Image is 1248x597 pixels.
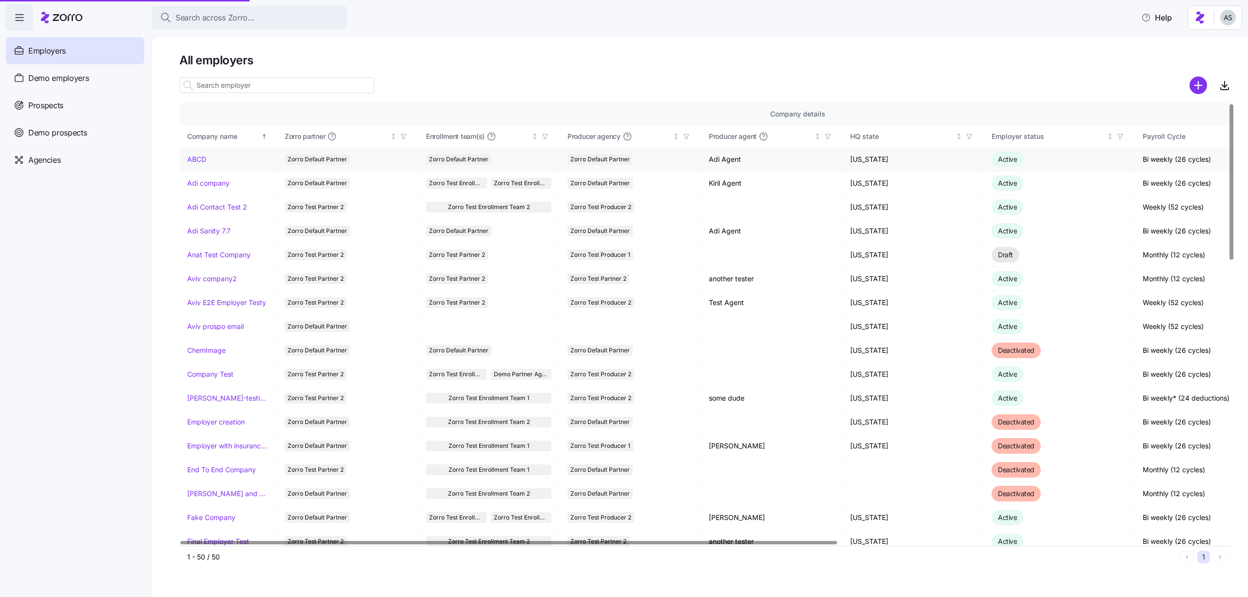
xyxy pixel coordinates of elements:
td: [PERSON_NAME] [701,506,842,530]
a: ABCD [187,154,206,164]
span: Active [998,537,1017,545]
button: Previous page [1181,551,1193,563]
span: Zorro Default Partner [570,417,630,427]
button: Next page [1214,551,1227,563]
span: Zorro Test Partner 2 [570,536,626,547]
span: Draft [998,250,1013,259]
span: Producer agent [709,132,757,141]
div: Sorted ascending [261,133,268,140]
span: Zorro Test Enrollment Team 1 [448,441,529,451]
span: Zorro Test Enrollment Team 1 [448,464,529,475]
td: [US_STATE] [842,506,984,530]
td: Kiril Agent [701,172,842,195]
span: Zorro Test Partner 2 [288,369,344,380]
th: Enrollment team(s)Not sorted [418,125,560,148]
span: Zorro Test Enrollment Team 2 [448,202,530,212]
span: Zorro Test Producer 2 [570,297,631,308]
h1: All employers [179,53,1234,68]
span: Deactivated [998,489,1034,498]
span: Deactivated [998,465,1034,474]
span: Zorro Default Partner [288,512,347,523]
td: [US_STATE] [842,434,984,458]
span: Zorro Default Partner [570,226,630,236]
span: Active [998,155,1017,163]
span: Deactivated [998,442,1034,450]
span: Zorro Test Partner 2 [288,297,344,308]
input: Search employer [179,77,374,93]
td: [US_STATE] [842,195,984,219]
span: Zorro Default Partner [288,154,347,165]
span: Zorro Test Enrollment Team 1 [494,512,549,523]
td: [US_STATE] [842,291,984,315]
td: [US_STATE] [842,363,984,386]
td: [US_STATE] [842,148,984,172]
td: Test Agent [701,291,842,315]
td: another tester [701,530,842,554]
td: [US_STATE] [842,339,984,363]
span: Zorro Test Partner 2 [429,250,485,260]
span: Zorro Test Partner 2 [288,536,344,547]
a: Adi company [187,178,230,188]
span: Zorro Test Producer 2 [570,202,631,212]
a: Demo prospects [6,119,144,146]
span: Zorro Default Partner [288,441,347,451]
span: Zorro Test Enrollment Team 2 [429,369,484,380]
span: Help [1141,12,1172,23]
span: Enrollment team(s) [426,132,485,141]
div: HQ state [850,131,954,142]
div: Company name [187,131,259,142]
span: Zorro Test Partner 2 [429,297,485,308]
span: Zorro Default Partner [570,154,630,165]
span: Zorro Default Partner [288,488,347,499]
a: [PERSON_NAME]-testing-payroll [187,393,269,403]
a: Aviv E2E Employer Testy [187,298,266,308]
td: another tester [701,267,842,291]
span: Zorro Test Producer 2 [570,369,631,380]
span: Zorro Default Partner [288,226,347,236]
button: 1 [1197,551,1210,563]
th: Employer statusNot sorted [984,125,1135,148]
span: Search across Zorro... [175,12,254,24]
span: Zorro Default Partner [570,178,630,189]
div: Employer status [992,131,1105,142]
button: Help [1133,8,1180,27]
div: Not sorted [814,133,821,140]
a: End To End Company [187,465,256,475]
th: Producer agencyNot sorted [560,125,701,148]
span: Prospects [28,99,63,112]
td: [US_STATE] [842,267,984,291]
span: Zorro Default Partner [288,178,347,189]
span: Zorro Test Partner 2 [288,202,344,212]
td: [US_STATE] [842,410,984,434]
a: Demo employers [6,64,144,92]
span: Zorro Test Producer 2 [570,393,631,404]
span: Zorro Default Partner [570,345,630,356]
a: Aviv prospo email [187,322,244,331]
span: Zorro Test Enrollment Team 2 [448,488,530,499]
span: Active [998,370,1017,378]
th: Company nameSorted ascending [179,125,277,148]
th: HQ stateNot sorted [842,125,984,148]
span: Active [998,203,1017,211]
span: Demo prospects [28,127,87,139]
span: Zorro Default Partner [429,154,488,165]
a: ChemImage [187,346,226,355]
span: Zorro partner [285,132,325,141]
span: Zorro Test Partner 2 [429,273,485,284]
span: Active [998,322,1017,330]
a: Adi Sanity 7.7 [187,226,231,236]
span: Zorro Test Producer 1 [570,441,630,451]
span: Employers [28,45,66,57]
a: Agencies [6,146,144,173]
span: Zorro Test Partner 2 [288,393,344,404]
span: Deactivated [998,346,1034,354]
div: Not sorted [673,133,680,140]
a: Company Test [187,369,234,379]
a: Fake Company [187,513,235,522]
span: Active [998,179,1017,187]
span: Agencies [28,154,60,166]
span: Zorro Test Producer 2 [570,512,631,523]
svg: add icon [1189,77,1207,94]
span: Producer agency [567,132,621,141]
span: Zorro Test Enrollment Team 2 [448,536,530,547]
